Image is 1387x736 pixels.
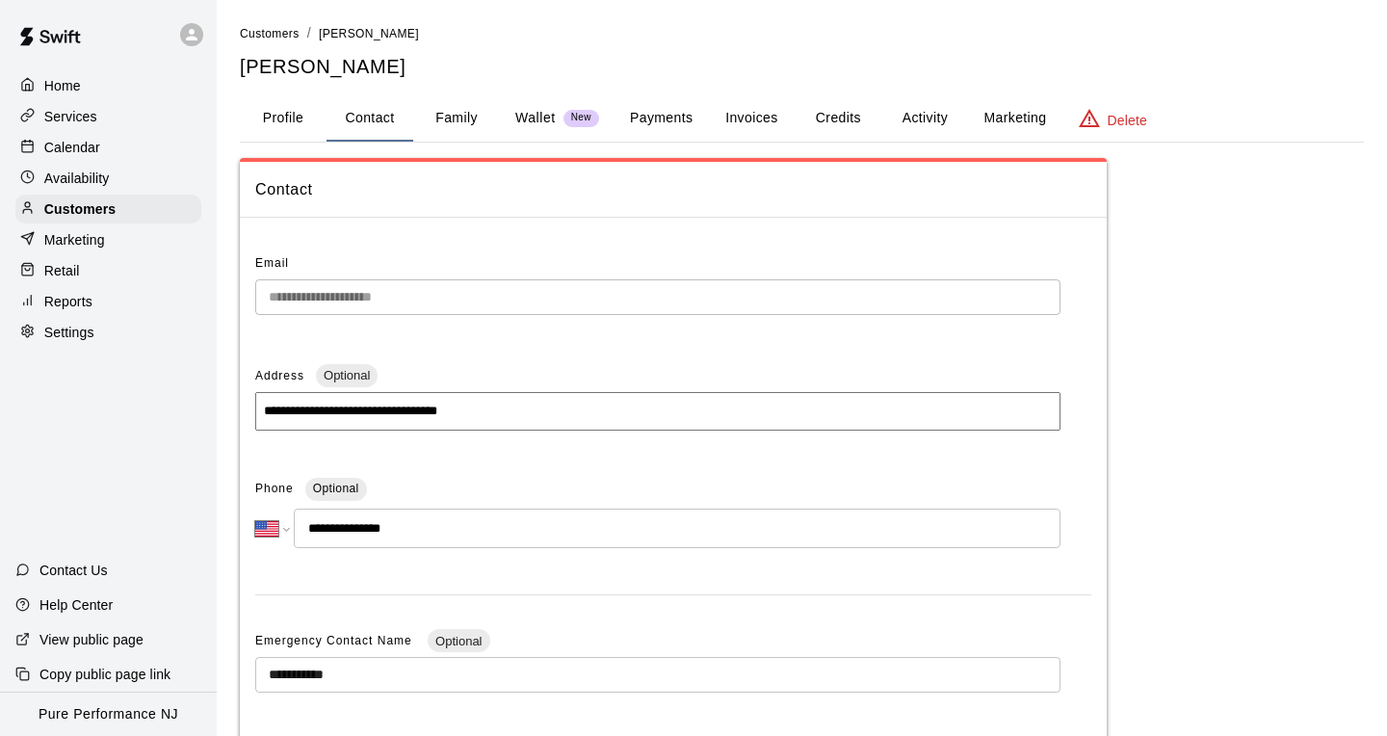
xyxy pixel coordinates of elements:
[255,634,416,647] span: Emergency Contact Name
[319,27,419,40] span: [PERSON_NAME]
[1108,111,1147,130] p: Delete
[563,112,599,124] span: New
[15,256,201,285] a: Retail
[307,23,311,43] li: /
[44,261,80,280] p: Retail
[327,95,413,142] button: Contact
[708,95,795,142] button: Invoices
[39,665,170,684] p: Copy public page link
[44,292,92,311] p: Reports
[15,102,201,131] a: Services
[255,256,289,270] span: Email
[255,474,294,505] span: Phone
[44,107,97,126] p: Services
[255,177,1091,202] span: Contact
[44,230,105,250] p: Marketing
[39,704,178,724] p: Pure Performance NJ
[240,25,300,40] a: Customers
[313,482,359,495] span: Optional
[39,630,144,649] p: View public page
[240,23,1364,44] nav: breadcrumb
[15,133,201,162] a: Calendar
[881,95,968,142] button: Activity
[240,54,1364,80] h5: [PERSON_NAME]
[15,195,201,223] a: Customers
[44,138,100,157] p: Calendar
[255,369,304,382] span: Address
[15,164,201,193] a: Availability
[795,95,881,142] button: Credits
[428,634,489,648] span: Optional
[240,95,1364,142] div: basic tabs example
[15,287,201,316] a: Reports
[44,76,81,95] p: Home
[15,225,201,254] a: Marketing
[15,71,201,100] a: Home
[316,368,378,382] span: Optional
[39,561,108,580] p: Contact Us
[15,318,201,347] a: Settings
[615,95,708,142] button: Payments
[240,95,327,142] button: Profile
[44,323,94,342] p: Settings
[255,279,1060,315] div: The email of an existing customer can only be changed by the customer themselves at https://book....
[240,27,300,40] span: Customers
[44,169,110,188] p: Availability
[515,108,556,128] p: Wallet
[39,595,113,615] p: Help Center
[413,95,500,142] button: Family
[968,95,1061,142] button: Marketing
[44,199,116,219] p: Customers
